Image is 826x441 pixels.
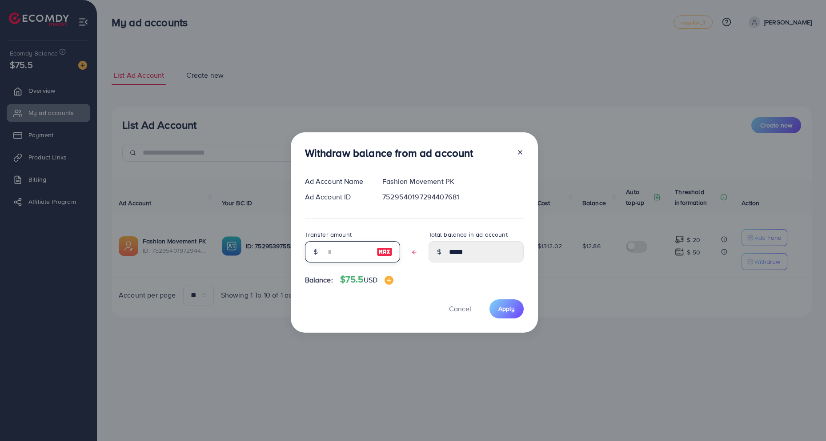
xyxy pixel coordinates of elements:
[438,299,482,318] button: Cancel
[375,176,530,187] div: Fashion Movement PK
[298,176,376,187] div: Ad Account Name
[375,192,530,202] div: 7529540197294407681
[377,246,393,257] img: image
[449,304,471,314] span: Cancel
[305,230,352,239] label: Transfer amount
[788,401,819,434] iframe: Chat
[429,230,508,239] label: Total balance in ad account
[340,274,393,285] h4: $75.5
[364,275,377,285] span: USD
[305,275,333,285] span: Balance:
[305,147,473,159] h3: Withdraw balance from ad account
[385,276,393,285] img: image
[489,299,524,318] button: Apply
[498,304,515,313] span: Apply
[298,192,376,202] div: Ad Account ID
